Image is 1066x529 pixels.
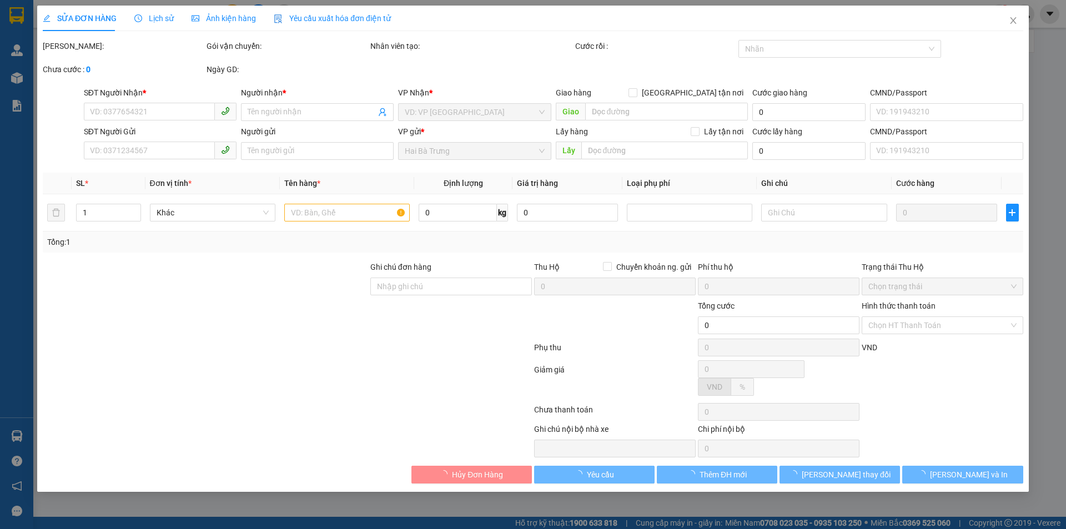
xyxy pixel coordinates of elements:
span: phone [221,107,230,115]
span: [PERSON_NAME] và In [930,468,1008,481]
label: Hình thức thanh toán [862,301,936,310]
span: loading [575,470,587,478]
div: [PERSON_NAME]: [43,40,204,52]
input: 0 [896,204,997,221]
input: Cước giao hàng [752,103,866,121]
div: Chi phí nội bộ [698,423,859,440]
span: SL [77,179,86,188]
span: loading [440,470,452,478]
span: Cước hàng [896,179,934,188]
div: Chưa thanh toán [533,404,697,423]
span: Yêu cầu [587,468,614,481]
div: Phí thu hộ [698,261,859,278]
button: Close [998,6,1029,37]
img: icon [274,14,283,23]
button: Yêu cầu [534,466,655,483]
span: edit [43,14,51,22]
div: Gói vận chuyển: [207,40,368,52]
span: VND [707,382,722,391]
span: Đơn vị tính [150,179,192,188]
span: plus [1007,208,1018,217]
span: % [740,382,745,391]
span: Lấy hàng [556,127,588,136]
span: Tổng cước [698,301,735,310]
span: close [1009,16,1018,25]
div: VP gửi [399,125,551,138]
span: kg [497,204,508,221]
div: Chưa cước : [43,63,204,75]
span: Hủy Đơn Hàng [452,468,503,481]
label: Ghi chú đơn hàng [370,263,431,271]
th: Loại phụ phí [622,173,757,194]
button: [PERSON_NAME] và In [903,466,1023,483]
span: Chuyển khoản ng. gửi [612,261,696,273]
button: [PERSON_NAME] thay đổi [780,466,900,483]
div: Phụ thu [533,341,697,361]
span: Thu Hộ [534,263,560,271]
span: [GEOGRAPHIC_DATA] tận nơi [637,87,748,99]
div: Cước rồi : [575,40,737,52]
span: Yêu cầu xuất hóa đơn điện tử [274,14,391,23]
span: Định lượng [444,179,483,188]
input: Cước lấy hàng [752,142,866,160]
input: VD: Bàn, Ghế [284,204,410,221]
div: CMND/Passport [870,87,1023,99]
span: VND [862,343,877,352]
div: Ghi chú nội bộ nhà xe [534,423,696,440]
div: Tổng: 1 [47,236,411,248]
label: Cước lấy hàng [752,127,802,136]
div: Ngày GD: [207,63,368,75]
div: SĐT Người Nhận [84,87,237,99]
span: picture [192,14,199,22]
span: Giao hàng [556,88,591,97]
span: Hai Bà Trưng [405,143,545,159]
div: Trạng thái Thu Hộ [862,261,1023,273]
div: CMND/Passport [870,125,1023,138]
button: plus [1006,204,1018,221]
label: Cước giao hàng [752,88,807,97]
span: Khác [157,204,269,221]
span: VP Nhận [399,88,430,97]
span: Lấy tận nơi [700,125,748,138]
span: Giá trị hàng [517,179,558,188]
span: loading [790,470,802,478]
div: Giảm giá [533,364,697,401]
th: Ghi chú [757,173,892,194]
div: Nhân viên tạo: [370,40,573,52]
span: clock-circle [134,14,142,22]
input: Ghi chú đơn hàng [370,278,532,295]
div: Người nhận [241,87,394,99]
span: Giao [556,103,585,120]
div: SĐT Người Gửi [84,125,237,138]
span: Lấy [556,142,581,159]
button: Hủy Đơn Hàng [411,466,532,483]
span: loading [918,470,930,478]
span: user-add [379,108,388,117]
span: SỬA ĐƠN HÀNG [43,14,117,23]
input: Dọc đường [585,103,748,120]
span: Ảnh kiện hàng [192,14,256,23]
b: 0 [86,65,90,74]
span: Thêm ĐH mới [700,468,747,481]
button: delete [47,204,65,221]
input: Dọc đường [581,142,748,159]
span: [PERSON_NAME] thay đổi [802,468,891,481]
span: phone [221,145,230,154]
span: loading [687,470,700,478]
span: Tên hàng [284,179,320,188]
div: Người gửi [241,125,394,138]
button: Thêm ĐH mới [657,466,777,483]
span: Lịch sử [134,14,174,23]
input: Ghi Chú [762,204,887,221]
span: Chọn trạng thái [868,278,1017,295]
